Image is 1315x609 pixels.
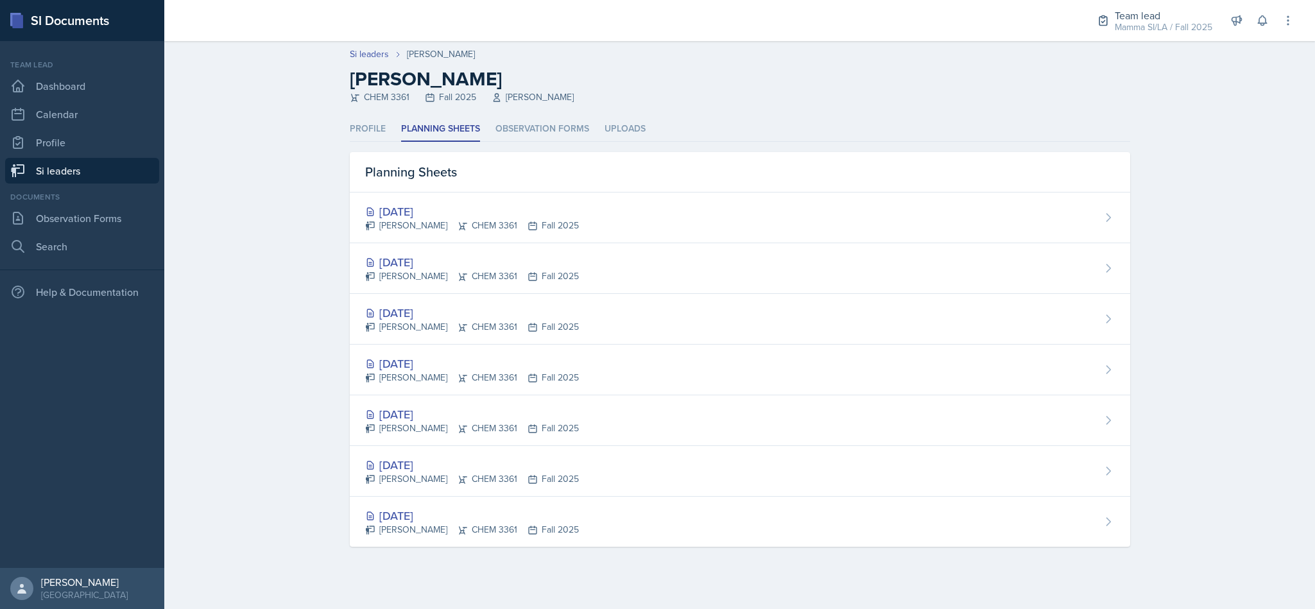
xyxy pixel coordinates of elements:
div: Team lead [5,59,159,71]
div: Help & Documentation [5,279,159,305]
li: Profile [350,117,386,142]
a: Si leaders [350,47,389,61]
div: [PERSON_NAME] CHEM 3361 Fall 2025 [365,523,579,536]
div: Team lead [1115,8,1212,23]
div: [DATE] [365,304,579,322]
a: Calendar [5,101,159,127]
div: [PERSON_NAME] CHEM 3361 Fall 2025 [365,320,579,334]
div: [PERSON_NAME] [407,47,475,61]
a: Search [5,234,159,259]
li: Uploads [605,117,646,142]
a: [DATE] [PERSON_NAME]CHEM 3361Fall 2025 [350,497,1130,547]
div: [PERSON_NAME] [41,576,128,588]
h2: [PERSON_NAME] [350,67,1130,90]
div: [PERSON_NAME] CHEM 3361 Fall 2025 [365,219,579,232]
a: [DATE] [PERSON_NAME]CHEM 3361Fall 2025 [350,395,1130,446]
div: [PERSON_NAME] CHEM 3361 Fall 2025 [365,371,579,384]
a: [DATE] [PERSON_NAME]CHEM 3361Fall 2025 [350,243,1130,294]
div: [DATE] [365,456,579,474]
a: [DATE] [PERSON_NAME]CHEM 3361Fall 2025 [350,193,1130,243]
a: [DATE] [PERSON_NAME]CHEM 3361Fall 2025 [350,446,1130,497]
a: [DATE] [PERSON_NAME]CHEM 3361Fall 2025 [350,294,1130,345]
a: Dashboard [5,73,159,99]
a: Si leaders [5,158,159,184]
a: Profile [5,130,159,155]
div: Mamma SI/LA / Fall 2025 [1115,21,1212,34]
div: [PERSON_NAME] CHEM 3361 Fall 2025 [365,422,579,435]
li: Planning Sheets [401,117,480,142]
div: [PERSON_NAME] CHEM 3361 Fall 2025 [365,472,579,486]
div: [DATE] [365,355,579,372]
li: Observation Forms [495,117,589,142]
div: [GEOGRAPHIC_DATA] [41,588,128,601]
a: Observation Forms [5,205,159,231]
div: [DATE] [365,406,579,423]
div: [DATE] [365,203,579,220]
a: [DATE] [PERSON_NAME]CHEM 3361Fall 2025 [350,345,1130,395]
div: CHEM 3361 Fall 2025 [PERSON_NAME] [350,90,1130,104]
div: Planning Sheets [350,152,1130,193]
div: [DATE] [365,507,579,524]
div: Documents [5,191,159,203]
div: [PERSON_NAME] CHEM 3361 Fall 2025 [365,270,579,283]
div: [DATE] [365,253,579,271]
